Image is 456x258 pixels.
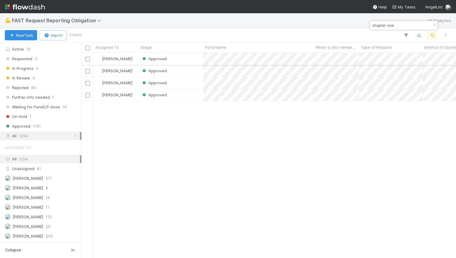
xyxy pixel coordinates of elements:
[13,176,43,181] span: [PERSON_NAME]
[5,185,11,191] img: avatar_030f5503-c087-43c2-95d1-dd8963b2926c.png
[5,233,11,239] img: avatar_c0d2ec3f-77e2-40ea-8107-ee7bdb5edede.png
[5,223,11,229] img: avatar_8c44b08f-3bc4-4c10-8fb8-2c0d4b5a4cd3.png
[102,92,132,97] span: [PERSON_NAME]
[5,30,37,40] button: NewTask
[5,141,31,154] span: Assigned To
[46,204,49,211] span: 11
[37,165,41,173] span: 81
[5,165,80,173] div: Unassigned
[13,195,43,200] span: [PERSON_NAME]
[148,56,167,61] span: Approved
[69,32,82,38] small: 4 tasks
[46,213,52,221] span: 112
[5,94,50,101] span: Further info needed
[46,223,50,230] span: 20
[5,113,27,120] span: On Hold
[31,84,36,92] span: 84
[96,80,101,85] img: avatar_c0d2ec3f-77e2-40ea-8107-ee7bdb5edede.png
[5,18,11,23] span: 💪
[361,44,392,50] span: Type of Request
[40,30,67,40] button: Import
[5,175,11,181] img: avatar_fee1282a-8af6-4c79-b7c7-bf2cfad99775.png
[5,204,11,210] img: avatar_e5ec2f5b-afc7-4357-8cf1-2139873d70b1.png
[5,2,45,12] img: logo-inverted-e16ddd16eac7371096b0.svg
[85,69,90,73] input: Toggle Row Selected
[205,44,226,50] span: Fund Name
[62,103,67,111] span: 14
[13,185,43,190] span: [PERSON_NAME]
[427,17,451,24] a: Analytics
[33,123,41,130] span: 1151
[46,232,53,240] span: 205
[392,5,416,9] span: My Tasks
[96,68,101,73] img: avatar_c0d2ec3f-77e2-40ea-8107-ee7bdb5edede.png
[85,46,90,50] input: Toggle All Rows Selected
[46,184,48,192] span: 8
[5,132,80,140] div: All
[315,44,357,50] span: When is this needed by?
[371,22,431,29] input: Search...
[95,44,119,50] span: Assigned To
[5,45,80,53] div: Active
[96,92,101,97] img: avatar_c0d2ec3f-77e2-40ea-8107-ee7bdb5edede.png
[33,74,35,82] span: 0
[52,94,54,101] span: 1
[5,155,80,163] div: All
[19,157,28,161] span: 1254
[96,56,101,61] img: avatar_8d06466b-a936-4205-8f52-b0cc03e2a179.png
[35,55,37,63] span: 3
[5,214,11,220] img: avatar_705f3a58-2659-4f93-91ad-7a5be837418b.png
[5,123,30,130] span: Approved
[102,68,132,73] span: [PERSON_NAME]
[445,4,451,10] img: avatar_d2b43477-63dc-4e62-be5b-6fdd450c05a1.png
[372,4,387,10] div: Help
[13,224,43,229] span: [PERSON_NAME]
[148,68,167,73] span: Approved
[5,74,30,82] span: In Review
[425,5,443,9] span: AngelList
[85,93,90,98] input: Toggle Row Selected
[19,132,28,140] span: 1254
[26,47,30,51] span: 19
[141,44,152,50] span: Stage
[36,65,38,72] span: 0
[46,194,50,201] span: 14
[5,194,11,200] img: avatar_c7c7de23-09de-42ad-8e02-7981c37ee075.png
[148,80,167,85] span: Approved
[12,17,104,23] span: FAST Request Reporting Obligation
[13,214,43,219] span: [PERSON_NAME]
[13,205,43,210] span: [PERSON_NAME]
[13,234,43,238] span: [PERSON_NAME]
[102,56,132,61] span: [PERSON_NAME]
[102,80,132,85] span: [PERSON_NAME]
[46,175,52,182] span: 571
[30,113,31,120] span: 1
[148,92,167,97] span: Approved
[5,55,32,63] span: Requested
[85,81,90,85] input: Toggle Row Selected
[5,247,21,253] span: Collapse
[5,65,33,72] span: In Progress
[5,103,60,111] span: Waiting for Fund/LP close
[5,84,29,92] span: Rejected
[85,57,90,61] input: Toggle Row Selected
